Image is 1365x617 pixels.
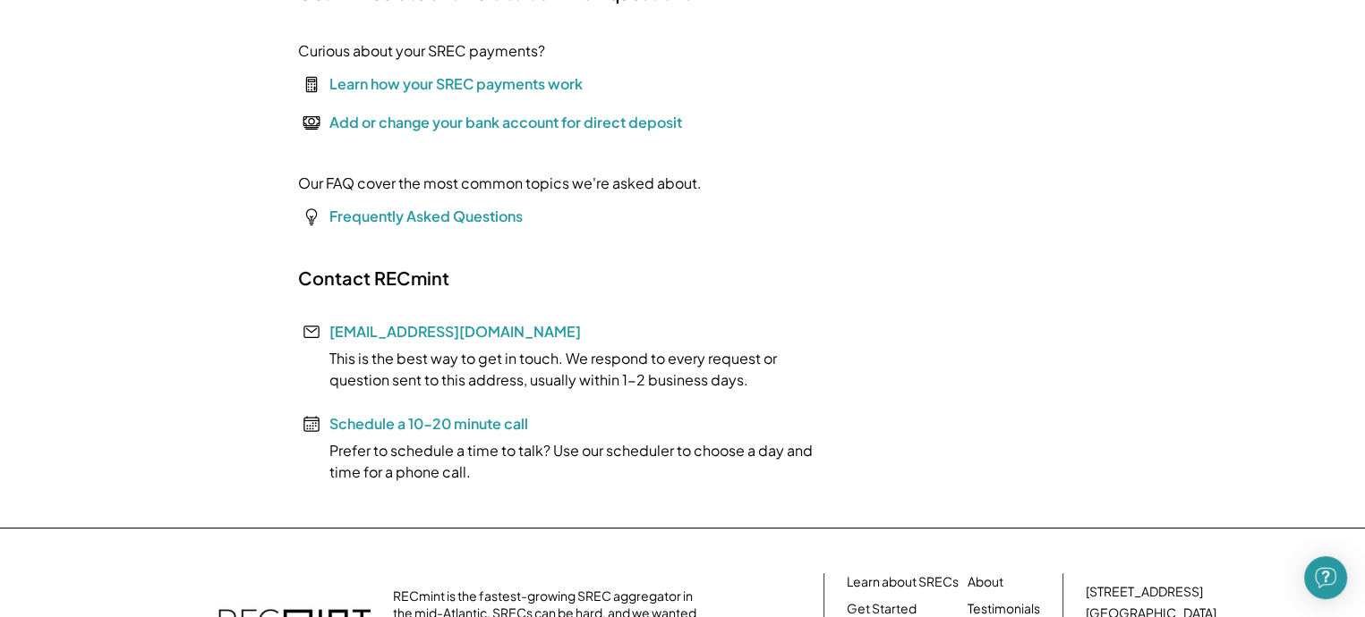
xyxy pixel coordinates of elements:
[968,573,1003,591] a: About
[1304,556,1347,599] div: Open Intercom Messenger
[298,440,835,483] div: Prefer to schedule a time to talk? Use our scheduler to choose a day and time for a phone call.
[329,73,583,95] div: Learn how your SREC payments work
[298,266,449,290] h2: Contact RECmint
[1086,583,1203,601] div: [STREET_ADDRESS]
[298,40,545,62] div: Curious about your SREC payments?
[298,173,702,194] div: Our FAQ cover the most common topics we're asked about.
[329,414,528,433] a: Schedule a 10-20 minute call
[298,348,835,391] div: This is the best way to get in touch. We respond to every request or question sent to this addres...
[329,207,523,225] a: Frequently Asked Questions
[329,322,581,341] a: [EMAIL_ADDRESS][DOMAIN_NAME]
[847,573,959,591] a: Learn about SRECs
[329,112,682,133] div: Add or change your bank account for direct deposit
